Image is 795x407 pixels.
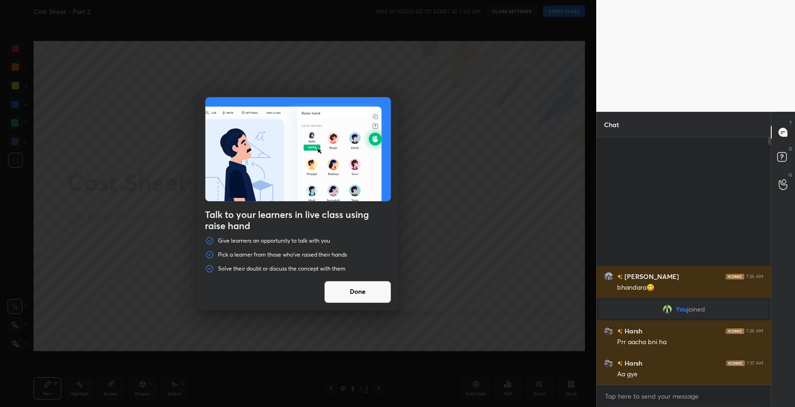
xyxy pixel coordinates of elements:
[623,358,642,368] h6: Harsh
[726,274,744,279] img: iconic-dark.1390631f.png
[676,305,687,313] span: You
[617,329,623,334] img: no-rating-badge.077c3623.svg
[788,171,792,178] p: G
[746,328,763,334] div: 7:36 AM
[597,266,771,385] div: grid
[597,112,626,137] p: Chat
[617,370,763,379] div: Aa gye
[218,237,330,244] p: Give learners an opportunity to talk with you
[726,360,745,366] img: iconic-dark.1390631f.png
[604,359,613,368] img: 1b35794731b84562a3a543853852d57b.jpg
[623,271,679,281] h6: [PERSON_NAME]
[324,281,391,303] button: Done
[205,97,391,201] img: preRahAdop.42c3ea74.svg
[789,145,792,152] p: D
[789,119,792,126] p: T
[687,305,705,313] span: joined
[746,274,763,279] div: 7:36 AM
[617,338,763,347] div: Prr aacha bni ha
[663,305,672,314] img: fcc3dd17a7d24364a6f5f049f7d33ac3.jpg
[604,272,613,281] img: 0f1d52dde36a4825bf6c1738336bfce7.jpg
[604,326,613,336] img: 1b35794731b84562a3a543853852d57b.jpg
[623,326,642,336] h6: Harsh
[617,361,623,366] img: no-rating-badge.077c3623.svg
[218,265,346,272] p: Solve their doubt or discuss the concept with them
[205,209,391,231] h4: Talk to your learners in live class using raise hand
[617,274,623,279] img: no-rating-badge.077c3623.svg
[617,283,763,292] div: bhandara😋
[726,328,744,334] img: iconic-dark.1390631f.png
[218,251,347,258] p: Pick a learner from those who've raised their hands
[747,360,763,366] div: 7:37 AM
